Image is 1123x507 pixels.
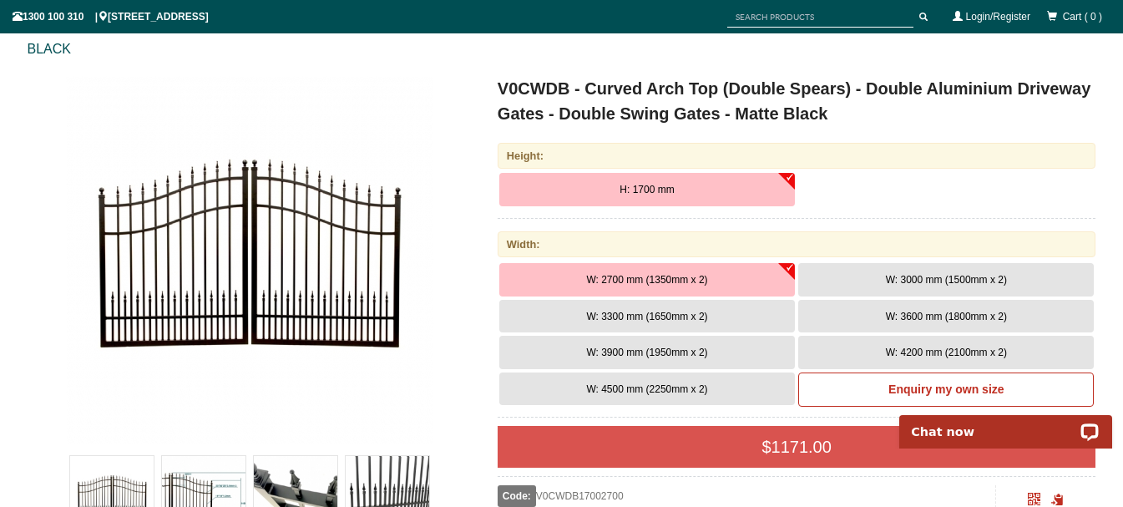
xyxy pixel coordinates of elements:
button: W: 4500 mm (2250mm x 2) [499,373,795,406]
span: 1300 100 310 | [STREET_ADDRESS] [13,11,209,23]
img: V0CWDB - Curved Arch Top (Double Spears) - Double Aluminium Driveway Gates - Double Swing Gates -... [66,76,433,444]
span: W: 3600 mm (1800mm x 2) [886,311,1007,322]
button: W: 3900 mm (1950mm x 2) [499,336,795,369]
span: Code: [498,485,536,507]
span: Click to copy the URL [1051,494,1064,506]
a: Login/Register [966,11,1030,23]
button: W: 4200 mm (2100mm x 2) [798,336,1094,369]
b: Enquiry my own size [888,383,1004,396]
button: W: 3000 mm (1500mm x 2) [798,263,1094,297]
button: W: 2700 mm (1350mm x 2) [499,263,795,297]
span: W: 4500 mm (2250mm x 2) [586,383,707,395]
div: Width: [498,231,1096,257]
button: W: 3300 mm (1650mm x 2) [499,300,795,333]
span: 1171.00 [771,438,832,456]
a: Enquiry my own size [798,373,1094,408]
div: > > > [28,3,1096,76]
div: $ [498,426,1096,468]
span: W: 2700 mm (1350mm x 2) [586,274,707,286]
span: W: 3000 mm (1500mm x 2) [886,274,1007,286]
span: H: 1700 mm [620,184,674,195]
input: SEARCH PRODUCTS [727,7,913,28]
a: V0CWDB - Curved Arch Top (Double Spears) - Double Aluminium Driveway Gates - Double Swing Gates -... [29,76,471,444]
span: W: 3900 mm (1950mm x 2) [586,347,707,358]
div: Height: [498,143,1096,169]
button: H: 1700 mm [499,173,795,206]
iframe: LiveChat chat widget [888,396,1123,449]
h1: V0CWDB - Curved Arch Top (Double Spears) - Double Aluminium Driveway Gates - Double Swing Gates -... [498,76,1096,126]
span: Cart ( 0 ) [1063,11,1102,23]
a: Click to enlarge and scan to share. [1028,495,1040,507]
div: V0CWDB17002700 [498,485,996,507]
span: W: 3300 mm (1650mm x 2) [586,311,707,322]
button: W: 3600 mm (1800mm x 2) [798,300,1094,333]
span: W: 4200 mm (2100mm x 2) [886,347,1007,358]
